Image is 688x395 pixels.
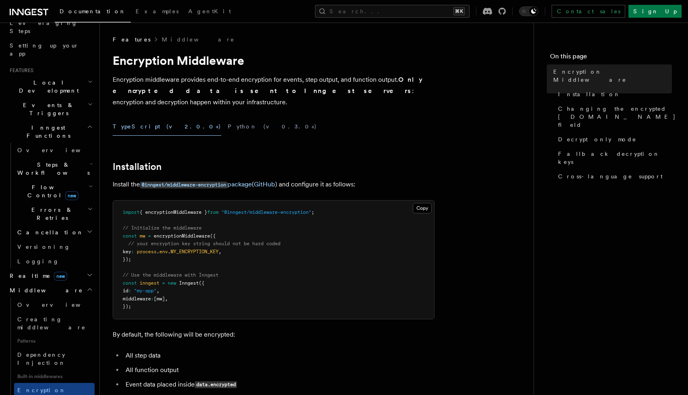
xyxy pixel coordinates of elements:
span: Features [6,67,33,74]
span: , [218,249,221,254]
span: : [128,288,131,294]
span: Events & Triggers [6,101,88,117]
span: ({ [210,233,216,239]
a: Examples [131,2,183,22]
span: Inngest Functions [6,124,87,140]
a: Encryption Middleware [550,64,672,87]
code: @inngest/middleware-encryption [140,182,227,188]
span: Installation [558,90,620,98]
span: new [65,191,78,200]
a: Logging [14,254,95,269]
span: Flow Control [14,183,89,199]
span: }); [123,304,131,309]
p: Install the ( ) and configure it as follows: [113,179,435,190]
span: { encryptionMiddleware } [140,209,207,215]
span: const [123,233,137,239]
span: Cancellation [14,228,84,236]
a: AgentKit [183,2,236,22]
span: Dependency Injection [17,352,66,366]
a: Leveraging Steps [6,16,95,38]
span: Setting up your app [10,42,79,57]
li: All step data [123,350,435,361]
span: Encryption Middleware [553,68,672,84]
a: Overview [14,298,95,312]
code: data.encrypted [195,381,237,388]
span: = [148,233,151,239]
span: Logging [17,258,59,265]
button: Inngest Functions [6,120,95,143]
span: [mw] [154,296,165,302]
span: key [123,249,131,254]
span: new [168,280,176,286]
span: MY_ENCRYPTION_KEY [171,249,218,254]
a: Sign Up [628,5,682,18]
span: import [123,209,140,215]
span: middleware [123,296,151,302]
span: Realtime [6,272,67,280]
a: Versioning [14,240,95,254]
span: : [131,249,134,254]
button: Realtimenew [6,269,95,283]
a: Documentation [55,2,131,23]
kbd: ⌘K [453,7,465,15]
span: = [162,280,165,286]
button: Toggle dark mode [519,6,538,16]
span: "@inngest/middleware-encryption" [221,209,311,215]
a: Overview [14,143,95,157]
button: TypeScript (v2.0.0+) [113,118,221,136]
span: env [159,249,168,254]
h1: Encryption Middleware [113,53,435,68]
span: Steps & Workflows [14,161,90,177]
span: "my-app" [134,288,157,294]
a: Fallback decryption keys [555,147,672,169]
span: AgentKit [188,8,231,14]
a: Dependency Injection [14,347,95,370]
button: Python (v0.3.0+) [228,118,317,136]
span: Errors & Retries [14,206,87,222]
span: . [157,249,159,254]
button: Cancellation [14,225,95,240]
a: GitHub [254,180,275,188]
span: // Initialize the middleware [123,225,202,231]
span: Overview [17,147,100,153]
button: Local Development [6,75,95,98]
button: Flow Controlnew [14,180,95,203]
a: @inngest/middleware-encryptionpackage [140,180,252,188]
span: // your encryption key string should not be hard coded [128,241,280,246]
span: Changing the encrypted [DOMAIN_NAME] field [558,105,676,129]
span: Features [113,35,150,43]
span: process [137,249,157,254]
li: All function output [123,364,435,376]
p: Encryption middleware provides end-to-end encryption for events, step output, and function output... [113,74,435,108]
span: encryptionMiddleware [154,233,210,239]
button: Steps & Workflows [14,157,95,180]
a: Setting up your app [6,38,95,61]
span: Patterns [14,335,95,347]
button: Search...⌘K [315,5,470,18]
span: mw [140,233,145,239]
span: id [123,288,128,294]
span: ({ [199,280,204,286]
span: Versioning [17,244,70,250]
p: By default, the following will be encrypted: [113,329,435,340]
span: inngest [140,280,159,286]
span: ; [311,209,314,215]
span: , [157,288,159,294]
span: new [54,272,67,281]
span: Built-in middlewares [14,370,95,383]
span: Creating middleware [17,316,86,331]
a: Installation [555,87,672,101]
h4: On this page [550,52,672,64]
a: Middleware [162,35,235,43]
span: Inngest [179,280,199,286]
li: Event data placed inside [123,379,435,391]
span: Documentation [60,8,126,14]
span: . [168,249,171,254]
span: , [165,296,168,302]
span: Cross-language support [558,172,663,180]
span: }); [123,256,131,262]
span: Fallback decryption keys [558,150,672,166]
a: Changing the encrypted [DOMAIN_NAME] field [555,101,672,132]
span: Middleware [6,286,83,294]
button: Events & Triggers [6,98,95,120]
